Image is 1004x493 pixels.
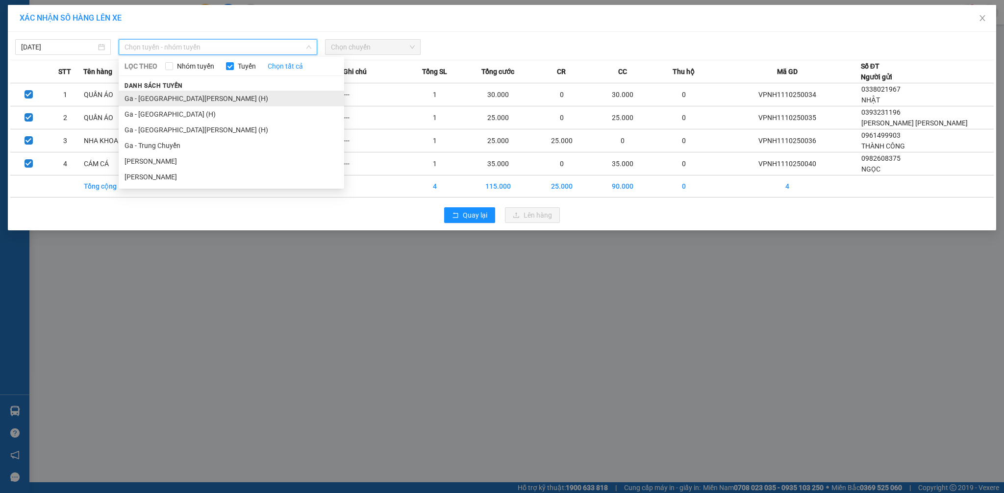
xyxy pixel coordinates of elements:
[83,152,144,175] td: CÁM CÁ
[653,152,714,175] td: 0
[83,129,144,152] td: NHA KHOA
[714,175,861,197] td: 4
[47,152,84,175] td: 4
[47,106,84,129] td: 2
[861,108,901,116] span: 0393231196
[653,175,714,197] td: 0
[404,152,465,175] td: 1
[465,175,531,197] td: 115.000
[83,66,112,77] span: Tên hàng
[119,91,344,106] li: Ga - [GEOGRAPHIC_DATA][PERSON_NAME] (H)
[83,175,144,197] td: Tổng cộng
[592,106,653,129] td: 25.000
[21,42,96,52] input: 11/10/2025
[343,129,404,152] td: ---
[653,83,714,106] td: 0
[714,83,861,106] td: VPNH1110250034
[861,131,901,139] span: 0961499903
[861,154,901,162] span: 0982608375
[592,83,653,106] td: 30.000
[234,61,260,72] span: Tuyến
[465,83,531,106] td: 30.000
[531,152,592,175] td: 0
[452,212,459,220] span: rollback
[119,81,189,90] span: Danh sách tuyến
[465,152,531,175] td: 35.000
[481,66,514,77] span: Tổng cước
[20,13,122,23] span: XÁC NHẬN SỐ HÀNG LÊN XE
[119,138,344,153] li: Ga - Trung Chuyển
[979,14,986,22] span: close
[714,106,861,129] td: VPNH1110250035
[47,83,84,106] td: 1
[531,83,592,106] td: 0
[343,106,404,129] td: ---
[119,169,344,185] li: [PERSON_NAME]
[861,119,968,127] span: [PERSON_NAME] [PERSON_NAME]
[673,66,695,77] span: Thu hộ
[714,129,861,152] td: VPNH1110250036
[268,61,303,72] a: Chọn tất cả
[531,175,592,197] td: 25.000
[422,66,447,77] span: Tổng SL
[861,85,901,93] span: 0338021967
[343,152,404,175] td: ---
[343,66,367,77] span: Ghi chú
[465,129,531,152] td: 25.000
[777,66,798,77] span: Mã GD
[119,153,344,169] li: [PERSON_NAME]
[58,66,71,77] span: STT
[119,106,344,122] li: Ga - [GEOGRAPHIC_DATA] (H)
[306,44,312,50] span: down
[12,71,150,87] b: GỬI : [PERSON_NAME]
[463,210,487,221] span: Quay lại
[404,129,465,152] td: 1
[444,207,495,223] button: rollbackQuay lại
[592,129,653,152] td: 0
[404,106,465,129] td: 1
[465,106,531,129] td: 25.000
[861,96,880,104] span: NHẬT
[861,165,880,173] span: NGỌC
[92,24,410,36] li: Số 10 ngõ 15 Ngọc Hồi, [PERSON_NAME], [GEOGRAPHIC_DATA]
[505,207,560,223] button: uploadLên hàng
[47,129,84,152] td: 3
[404,175,465,197] td: 4
[592,152,653,175] td: 35.000
[618,66,627,77] span: CC
[83,83,144,106] td: QUẦN ÁO
[12,12,61,61] img: logo.jpg
[404,83,465,106] td: 1
[125,61,157,72] span: LỌC THEO
[119,122,344,138] li: Ga - [GEOGRAPHIC_DATA][PERSON_NAME] (H)
[861,61,892,82] div: Số ĐT Người gửi
[343,83,404,106] td: ---
[557,66,566,77] span: CR
[531,129,592,152] td: 25.000
[969,5,996,32] button: Close
[714,152,861,175] td: VPNH1110250040
[653,129,714,152] td: 0
[653,106,714,129] td: 0
[531,106,592,129] td: 0
[173,61,218,72] span: Nhóm tuyến
[92,36,410,49] li: Hotline: 19001155
[331,40,415,54] span: Chọn chuyến
[861,142,905,150] span: THÀNH CÔNG
[592,175,653,197] td: 90.000
[83,106,144,129] td: QUẦN ÁO
[125,40,311,54] span: Chọn tuyến - nhóm tuyến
